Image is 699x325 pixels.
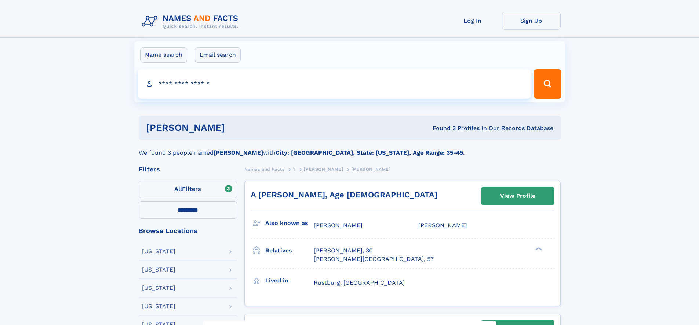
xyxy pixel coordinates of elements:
[314,255,434,263] a: [PERSON_NAME][GEOGRAPHIC_DATA], 57
[214,149,263,156] b: [PERSON_NAME]
[251,190,437,199] a: A [PERSON_NAME], Age [DEMOGRAPHIC_DATA]
[443,12,502,30] a: Log In
[534,69,561,99] button: Search Button
[265,217,314,229] h3: Also known as
[139,12,244,32] img: Logo Names and Facts
[265,274,314,287] h3: Lived in
[352,167,391,172] span: [PERSON_NAME]
[502,12,561,30] a: Sign Up
[418,222,467,229] span: [PERSON_NAME]
[500,188,535,204] div: View Profile
[139,228,237,234] div: Browse Locations
[293,165,296,174] a: T
[195,47,241,63] label: Email search
[142,248,175,254] div: [US_STATE]
[244,165,285,174] a: Names and Facts
[139,140,561,157] div: We found 3 people named with .
[146,123,329,132] h1: [PERSON_NAME]
[139,181,237,198] label: Filters
[139,166,237,173] div: Filters
[174,185,182,192] span: All
[314,222,363,229] span: [PERSON_NAME]
[142,285,175,291] div: [US_STATE]
[265,244,314,257] h3: Relatives
[329,124,553,132] div: Found 3 Profiles In Our Records Database
[314,247,373,255] a: [PERSON_NAME], 30
[534,247,542,251] div: ❯
[142,303,175,309] div: [US_STATE]
[304,165,343,174] a: [PERSON_NAME]
[276,149,463,156] b: City: [GEOGRAPHIC_DATA], State: [US_STATE], Age Range: 35-45
[138,69,531,99] input: search input
[293,167,296,172] span: T
[142,267,175,273] div: [US_STATE]
[140,47,187,63] label: Name search
[314,279,405,286] span: Rustburg, [GEOGRAPHIC_DATA]
[304,167,343,172] span: [PERSON_NAME]
[481,187,554,205] a: View Profile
